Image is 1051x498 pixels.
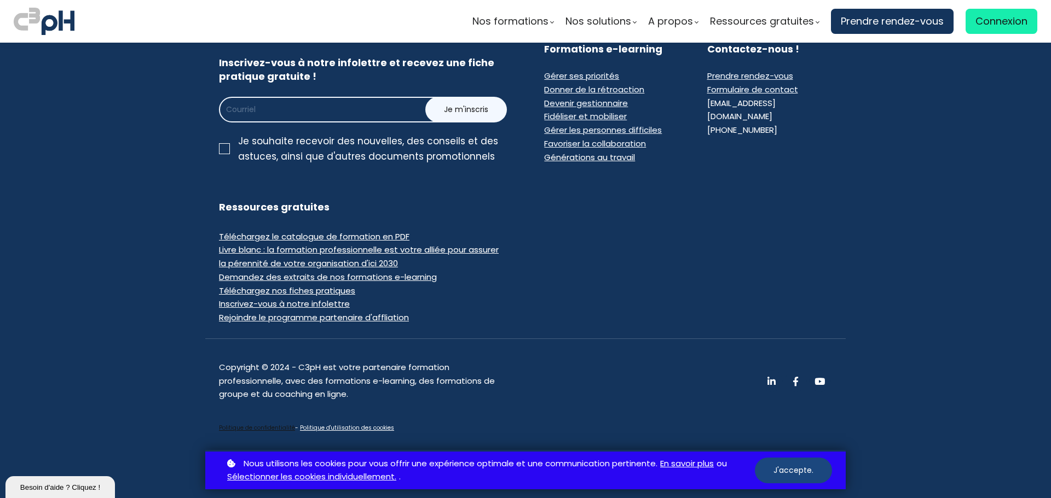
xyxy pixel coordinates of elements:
[238,133,507,164] div: Je souhaite recevoir des nouvelles, des conseils et des astuces, ainsi que d'autres documents pro...
[219,424,295,432] a: Politique de confidentialité
[544,151,635,163] a: Générations au travail
[472,13,548,30] span: Nos formations
[544,84,644,95] a: Donner de la rétroaction
[707,97,832,124] div: [EMAIL_ADDRESS][DOMAIN_NAME]
[544,124,662,136] a: Gérer les personnes difficiles
[219,244,499,269] a: Livre blanc : la formation professionnelle est votre alliée pour assurer la pérennité de votre or...
[300,424,394,432] a: Politique d'utilisation des cookies
[219,285,355,296] a: Téléchargez nos fiches pratiques
[544,138,646,149] a: Favoriser la collaboration
[219,231,409,242] a: Téléchargez le catalogue de formation en PDF
[219,424,298,432] span: -
[966,9,1037,34] a: Connexion
[224,457,755,484] p: ou .
[14,5,74,37] img: logo C3PH
[544,97,628,109] a: Devenir gestionnaire
[648,13,693,30] span: A propos
[707,70,793,81] a: Prendre rendez-vous
[565,13,631,30] span: Nos solutions
[219,361,507,401] div: Copyright © 2024 - C3pH est votre partenaire formation professionnelle, avec des formations e-lea...
[841,13,944,30] span: Prendre rendez-vous
[831,9,954,34] a: Prendre rendez-vous
[5,474,117,498] iframe: chat widget
[975,13,1027,30] span: Connexion
[219,271,437,283] a: Demandez des extraits de nos formations e-learning
[755,458,832,483] button: J'accepte.
[544,110,627,122] a: Fidéliser et mobiliser
[219,97,464,122] input: Courriel
[707,84,798,95] a: Formulaire de contact
[219,56,507,83] h3: Inscrivez-vous à notre infolettre et recevez une fiche pratique gratuite !
[444,104,488,115] span: Je m'inscris
[227,470,396,484] a: Sélectionner les cookies individuellement.
[544,42,669,56] h3: Formations e-learning
[710,13,814,30] span: Ressources gratuites
[660,457,714,471] a: En savoir plus
[244,457,657,471] span: Nous utilisons les cookies pour vous offrir une expérience optimale et une communication pertinente.
[544,70,619,81] a: Gérer ses priorités
[219,312,409,323] a: Rejoindre le programme partenaire d'affliation
[707,42,832,56] h3: Contactez-nous !
[219,298,350,309] a: Inscrivez-vous à notre infolettre
[219,200,507,214] h3: Ressources gratuites
[425,97,507,122] button: Je m'inscris
[707,124,777,137] div: [PHONE_NUMBER]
